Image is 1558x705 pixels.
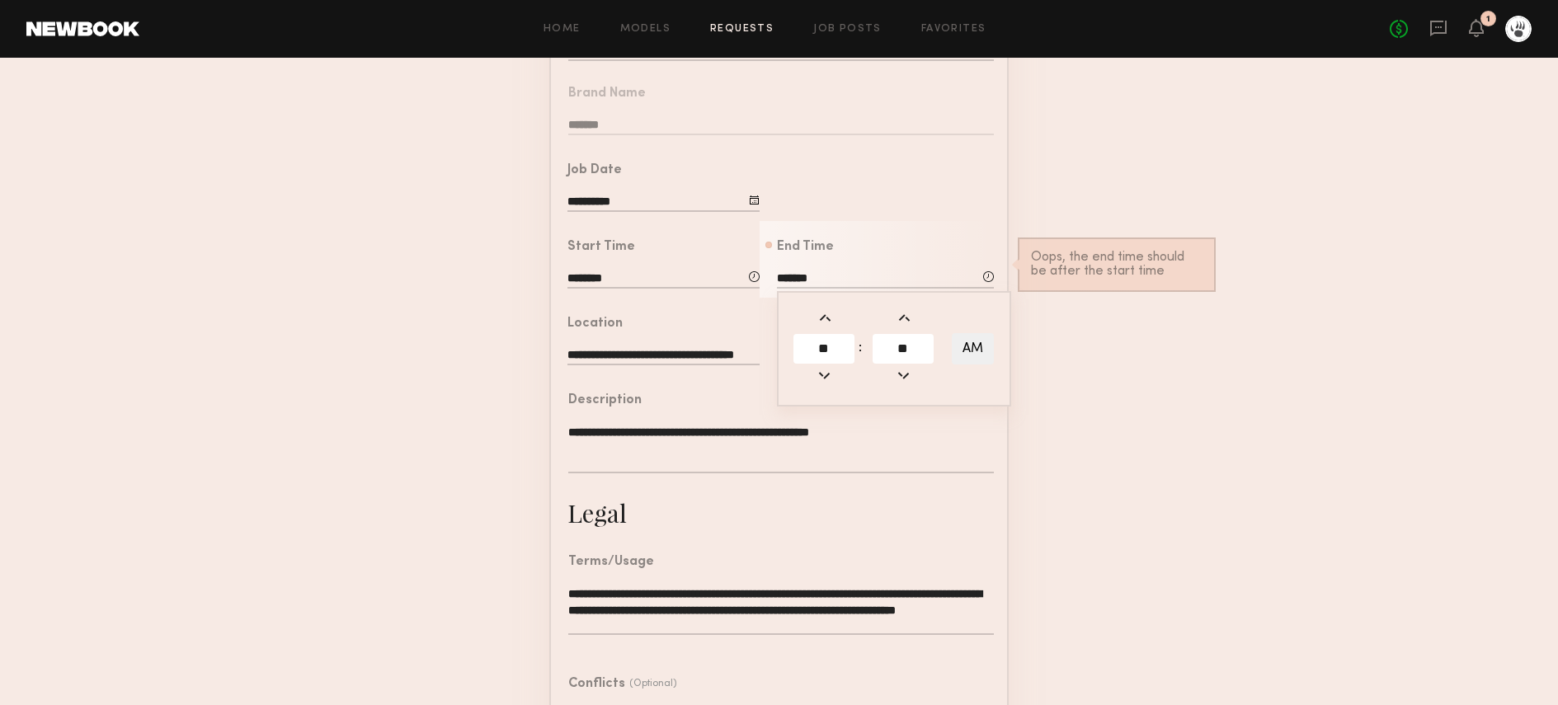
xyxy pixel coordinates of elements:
a: Models [620,24,671,35]
div: 1 [1486,15,1490,24]
a: Job Posts [813,24,882,35]
div: Location [567,317,623,331]
div: Legal [567,496,627,529]
td: : [858,332,869,365]
div: Start Time [567,241,635,254]
div: Job Date [567,164,622,177]
a: Requests [710,24,774,35]
div: End Time [777,241,834,254]
div: Conflicts [568,678,625,691]
div: (Optional) [629,678,677,689]
div: Description [568,394,642,407]
button: AM [952,333,994,364]
a: Favorites [921,24,986,35]
a: Home [544,24,581,35]
div: Terms/Usage [568,556,654,569]
div: Oops, the end time should be after the start time [1031,251,1203,279]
